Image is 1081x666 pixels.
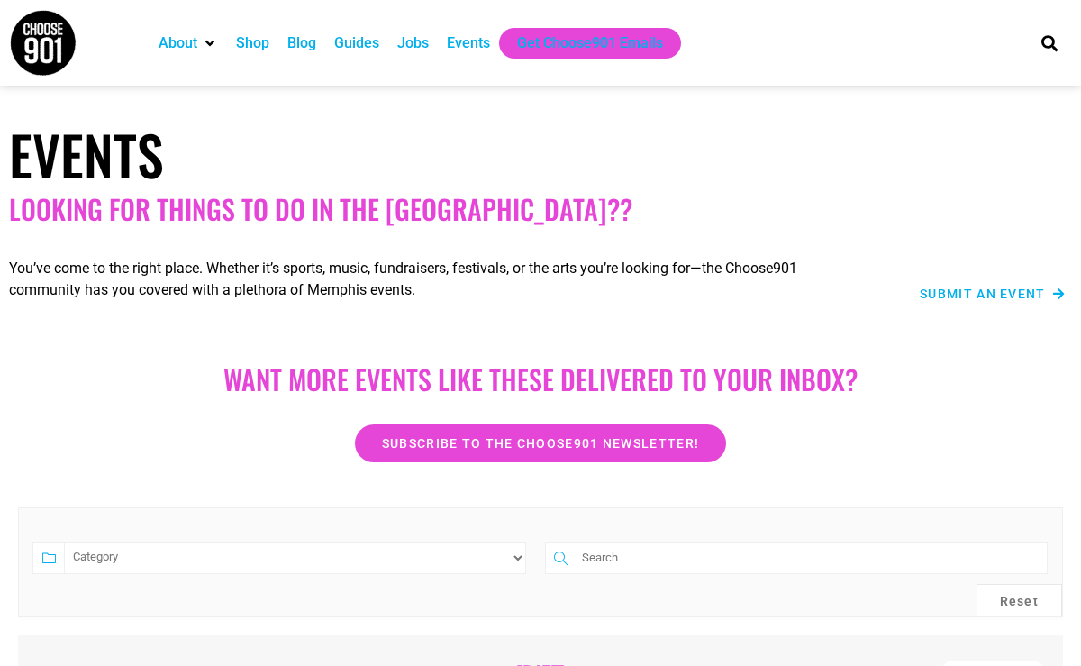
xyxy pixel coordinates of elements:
p: You’ve come to the right place. Whether it’s sports, music, fundraisers, festivals, or the arts y... [9,258,856,301]
a: Subscribe to the Choose901 newsletter! [355,424,726,462]
h2: Looking for things to do in the [GEOGRAPHIC_DATA]?? [9,193,1072,225]
div: Search [1035,28,1065,58]
nav: Main nav [150,28,1011,59]
span: Submit an Event [920,287,1046,300]
a: Blog [287,32,316,54]
a: Guides [334,32,379,54]
span: Subscribe to the Choose901 newsletter! [382,437,699,450]
a: Submit an Event [920,287,1065,300]
input: Search [577,542,1048,574]
button: Reset [977,584,1063,616]
a: Get Choose901 Emails [517,32,663,54]
h1: Events [9,122,1072,187]
a: About [159,32,197,54]
div: About [150,28,227,59]
a: Jobs [397,32,429,54]
a: Shop [236,32,269,54]
a: Events [447,32,490,54]
h2: Want more EVENTS LIKE THESE DELIVERED TO YOUR INBOX? [27,363,1054,396]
